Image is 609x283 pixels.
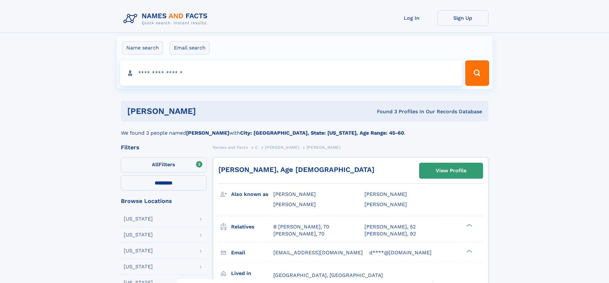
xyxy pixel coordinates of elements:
a: [PERSON_NAME], 92 [364,230,416,237]
button: Search Button [465,60,489,86]
b: [PERSON_NAME] [186,130,229,136]
h3: Relatives [231,221,273,232]
input: search input [120,60,463,86]
span: [PERSON_NAME] [273,201,316,207]
a: View Profile [419,163,483,178]
div: ❯ [465,223,472,227]
b: City: [GEOGRAPHIC_DATA], State: [US_STATE], Age Range: 45-60 [240,130,404,136]
label: Filters [121,157,207,173]
div: [US_STATE] [124,232,153,237]
div: ❯ [465,249,472,253]
a: B [PERSON_NAME], 70 [273,223,329,230]
h1: [PERSON_NAME] [127,107,286,115]
a: Log In [386,10,437,26]
a: C [255,143,258,151]
div: We found 3 people named with . [121,122,488,137]
span: [PERSON_NAME] [265,145,299,150]
span: [PERSON_NAME] [273,191,316,197]
label: Email search [170,41,210,55]
div: [US_STATE] [124,264,153,269]
a: [PERSON_NAME] [265,143,299,151]
span: [GEOGRAPHIC_DATA], [GEOGRAPHIC_DATA] [273,272,383,278]
span: [PERSON_NAME] [364,191,407,197]
div: Found 3 Profiles In Our Records Database [286,108,482,115]
a: Names and Facts [213,143,248,151]
h3: Also known as [231,189,273,200]
h3: Lived in [231,268,273,279]
h3: Email [231,247,273,258]
div: [US_STATE] [124,248,153,253]
span: [PERSON_NAME] [364,201,407,207]
span: [EMAIL_ADDRESS][DOMAIN_NAME] [273,249,363,256]
span: [PERSON_NAME] [307,145,341,150]
div: [US_STATE] [124,216,153,221]
img: Logo Names and Facts [121,10,213,27]
a: [PERSON_NAME], 52 [364,223,416,230]
label: Name search [122,41,163,55]
span: All [152,161,159,168]
a: Sign Up [437,10,488,26]
a: [PERSON_NAME], 70 [273,230,324,237]
div: Filters [121,145,207,150]
span: C [255,145,258,150]
div: View Profile [436,163,466,178]
a: [PERSON_NAME], Age [DEMOGRAPHIC_DATA] [218,166,374,174]
div: Browse Locations [121,198,207,204]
